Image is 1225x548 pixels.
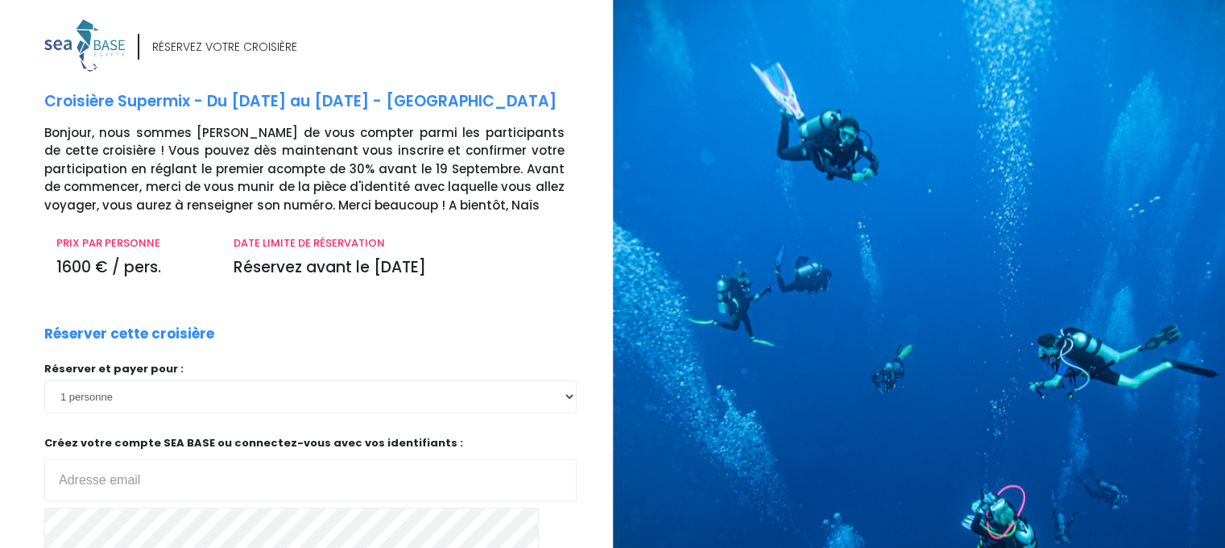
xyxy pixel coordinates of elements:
p: Réserver cette croisière [44,324,214,345]
p: DATE LIMITE DE RÉSERVATION [234,235,564,251]
p: Croisière Supermix - Du [DATE] au [DATE] - [GEOGRAPHIC_DATA] [44,90,601,114]
img: logo_color1.png [44,19,125,72]
p: Créez votre compte SEA BASE ou connectez-vous avec vos identifiants : [44,435,577,502]
p: PRIX PAR PERSONNE [56,235,209,251]
p: 1600 € / pers. [56,256,209,280]
div: RÉSERVEZ VOTRE CROISIÈRE [152,39,297,56]
p: Réservez avant le [DATE] [234,256,564,280]
p: Bonjour, nous sommes [PERSON_NAME] de vous compter parmi les participants de cette croisière ! Vo... [44,124,601,215]
input: Adresse email [44,459,577,501]
p: Réserver et payer pour : [44,361,577,377]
